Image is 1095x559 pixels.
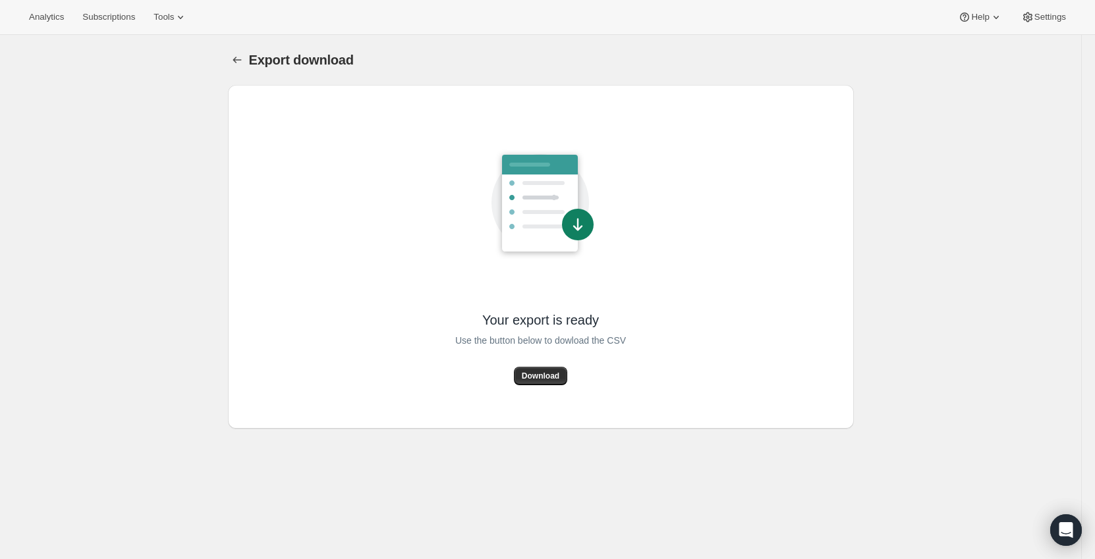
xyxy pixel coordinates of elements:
span: Settings [1034,12,1066,22]
button: Subscriptions [74,8,143,26]
span: Help [971,12,989,22]
span: Export download [249,53,354,67]
span: Use the button below to dowload the CSV [455,333,626,348]
button: Help [950,8,1010,26]
button: Download [514,367,567,385]
span: Analytics [29,12,64,22]
span: Tools [154,12,174,22]
span: Download [522,371,559,381]
button: Tools [146,8,195,26]
button: Settings [1013,8,1074,26]
button: Analytics [21,8,72,26]
div: Open Intercom Messenger [1050,514,1082,546]
button: Export download [228,51,246,69]
span: Your export is ready [482,311,599,329]
span: Subscriptions [82,12,135,22]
